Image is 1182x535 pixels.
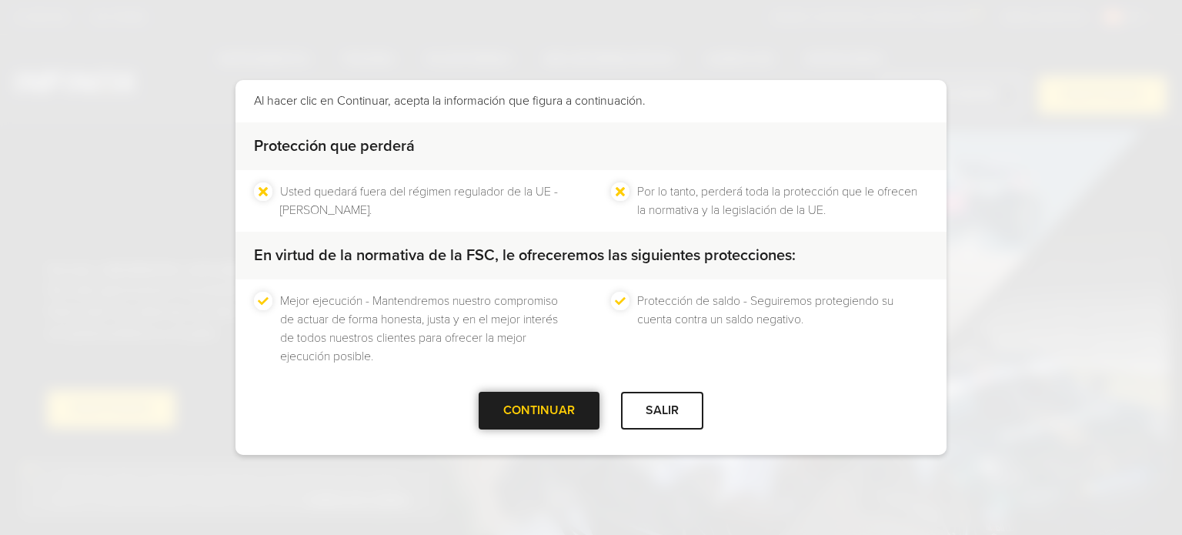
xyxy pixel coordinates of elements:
li: Usted quedará fuera del régimen regulador de la UE - [PERSON_NAME]. [280,182,571,219]
p: Al hacer clic en Continuar, acepta la información que figura a continuación. [254,92,928,110]
strong: Protección que perderá [254,137,415,155]
div: SALIR [621,392,703,430]
li: Protección de saldo - Seguiremos protegiendo su cuenta contra un saldo negativo. [637,292,928,366]
li: Por lo tanto, perderá toda la protección que le ofrecen la normativa y la legislación de la UE. [637,182,928,219]
div: CONTINUAR [479,392,599,430]
li: Mejor ejecución - Mantendremos nuestro compromiso de actuar de forma honesta, justa y en el mejor... [280,292,571,366]
strong: En virtud de la normativa de la FSC, le ofreceremos las siguientes protecciones: [254,246,796,265]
